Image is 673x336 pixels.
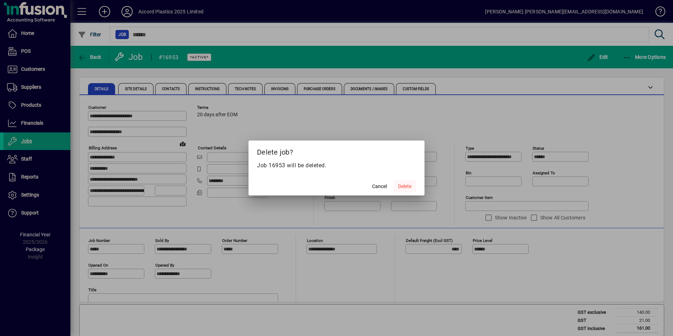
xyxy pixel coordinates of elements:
[257,161,416,170] p: Job 16953 will be deleted.
[372,183,387,190] span: Cancel
[368,180,391,193] button: Cancel
[249,141,424,161] h2: Delete job?
[398,183,411,190] span: Delete
[394,180,416,193] button: Delete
